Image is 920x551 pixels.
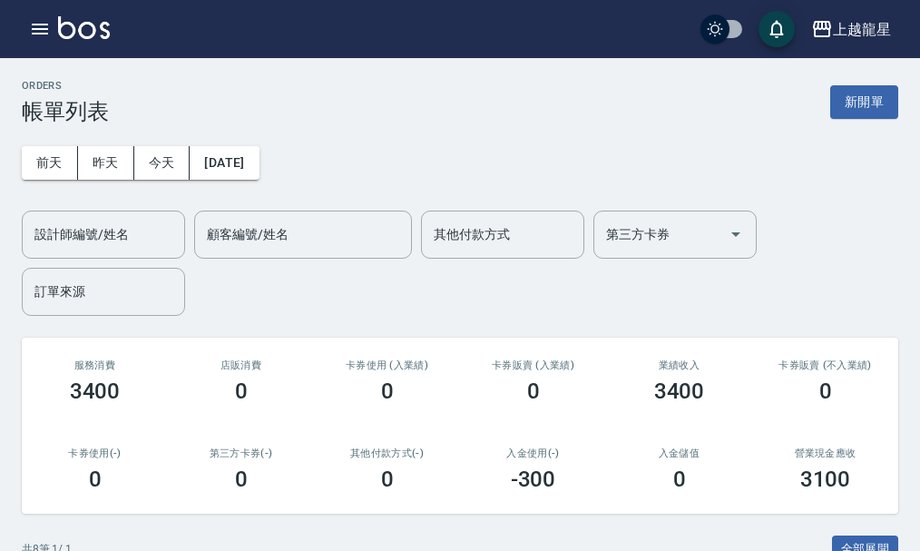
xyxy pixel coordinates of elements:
h3: 0 [819,379,832,404]
img: Logo [58,16,110,39]
button: 前天 [22,146,78,180]
h3: 帳單列表 [22,99,109,124]
h3: 0 [89,467,102,492]
h2: 入金儲值 [628,448,730,459]
button: [DATE] [190,146,259,180]
a: 新開單 [830,93,898,110]
h2: 卡券使用 (入業績) [336,359,438,371]
h3: 0 [381,379,394,404]
h3: -300 [511,467,556,492]
h3: 3400 [654,379,705,404]
h2: 卡券使用(-) [44,448,146,459]
h2: 店販消費 [190,359,292,371]
h3: 0 [235,379,248,404]
div: 上越龍星 [833,18,891,41]
h2: 營業現金應收 [774,448,876,459]
button: 昨天 [78,146,134,180]
h2: 其他付款方式(-) [336,448,438,459]
button: 今天 [134,146,191,180]
button: Open [721,220,750,249]
h2: 卡券販賣 (不入業績) [774,359,876,371]
h3: 3100 [800,467,851,492]
h3: 0 [381,467,394,492]
h2: 卡券販賣 (入業績) [482,359,584,371]
h2: ORDERS [22,80,109,92]
h3: 0 [527,379,540,404]
h3: 0 [235,467,248,492]
h3: 0 [673,467,686,492]
h2: 業績收入 [628,359,730,371]
button: 上越龍星 [804,11,898,48]
button: 新開單 [830,85,898,119]
button: save [759,11,795,47]
h2: 第三方卡券(-) [190,448,292,459]
h2: 入金使用(-) [482,448,584,459]
h3: 3400 [70,379,121,404]
h3: 服務消費 [44,359,146,371]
